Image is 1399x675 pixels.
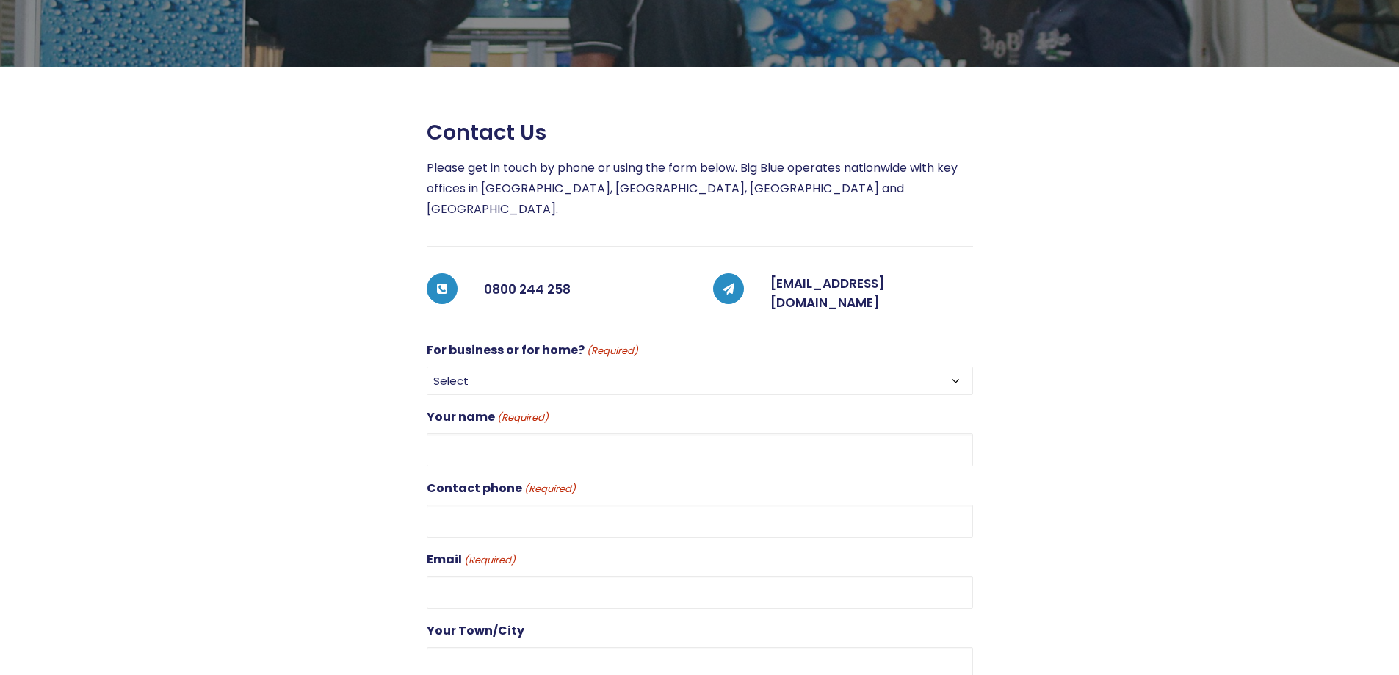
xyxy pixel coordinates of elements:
[585,343,638,360] span: (Required)
[427,621,524,641] label: Your Town/City
[427,549,516,570] label: Email
[427,407,549,427] label: Your name
[427,478,576,499] label: Contact phone
[463,552,516,569] span: (Required)
[427,120,546,145] span: Contact us
[484,275,687,304] h5: 0800 244 258
[427,340,638,361] label: For business or for home?
[770,275,885,311] a: [EMAIL_ADDRESS][DOMAIN_NAME]
[427,158,973,220] p: Please get in touch by phone or using the form below. Big Blue operates nationwide with key offic...
[523,481,576,498] span: (Required)
[496,410,549,427] span: (Required)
